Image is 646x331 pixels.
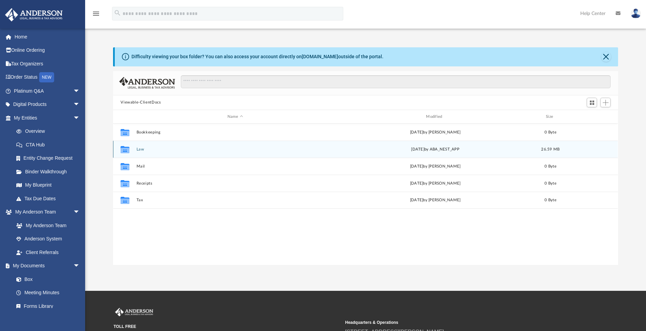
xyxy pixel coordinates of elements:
[545,130,557,134] span: 0 Byte
[537,114,564,120] div: Size
[3,8,65,21] img: Anderson Advisors Platinum Portal
[10,152,90,165] a: Entity Change Request
[337,198,534,204] div: [DATE] by [PERSON_NAME]
[10,192,90,205] a: Tax Due Dates
[5,70,90,84] a: Order StatusNEW
[137,198,334,203] button: Tax
[10,299,83,313] a: Forms Library
[116,114,133,120] div: id
[545,164,557,168] span: 0 Byte
[5,205,87,219] a: My Anderson Teamarrow_drop_down
[137,164,334,169] button: Mail
[114,9,121,17] i: search
[545,199,557,202] span: 0 Byte
[10,246,87,259] a: Client Referrals
[113,124,618,265] div: grid
[302,54,338,59] a: [DOMAIN_NAME]
[5,98,90,111] a: Digital Productsarrow_drop_down
[10,165,90,178] a: Binder Walkthrough
[337,129,534,136] div: [DATE] by [PERSON_NAME]
[5,30,90,44] a: Home
[131,53,383,60] div: Difficulty viewing your box folder? You can also access your account directly on outside of the p...
[10,178,87,192] a: My Blueprint
[114,308,155,317] img: Anderson Advisors Platinum Portal
[39,72,54,82] div: NEW
[10,272,83,286] a: Box
[10,232,87,246] a: Anderson System
[336,114,534,120] div: Modified
[5,84,90,98] a: Platinum Q&Aarrow_drop_down
[600,98,611,107] button: Add
[5,44,90,57] a: Online Ordering
[114,324,341,330] small: TOLL FREE
[10,286,87,300] a: Meeting Minutes
[73,259,87,273] span: arrow_drop_down
[92,10,100,18] i: menu
[181,75,611,88] input: Search files and folders
[411,147,425,151] span: [DATE]
[337,146,534,153] div: by ABA_NEST_APP
[73,98,87,112] span: arrow_drop_down
[631,9,641,18] img: User Pic
[92,13,100,18] a: menu
[121,99,161,106] button: Viewable-ClientDocs
[137,130,334,135] button: Bookkeeping
[337,180,534,187] div: [DATE] by [PERSON_NAME]
[545,182,557,185] span: 0 Byte
[10,219,83,232] a: My Anderson Team
[10,138,90,152] a: CTA Hub
[587,98,597,107] button: Switch to Grid View
[337,163,534,170] div: [DATE] by [PERSON_NAME]
[567,114,615,120] div: id
[5,259,87,273] a: My Documentsarrow_drop_down
[73,205,87,219] span: arrow_drop_down
[73,111,87,125] span: arrow_drop_down
[137,147,334,152] button: Law
[137,181,334,186] button: Receipts
[5,57,90,70] a: Tax Organizers
[73,84,87,98] span: arrow_drop_down
[10,125,90,138] a: Overview
[541,147,560,151] span: 26.59 MB
[136,114,334,120] div: Name
[601,52,611,62] button: Close
[345,319,572,326] small: Headquarters & Operations
[5,111,90,125] a: My Entitiesarrow_drop_down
